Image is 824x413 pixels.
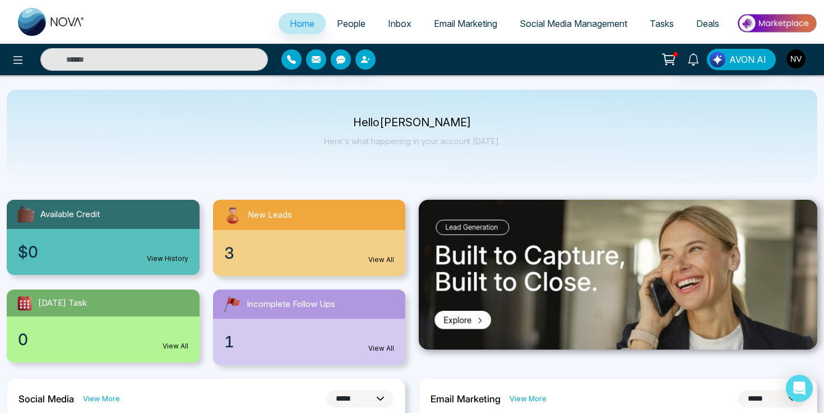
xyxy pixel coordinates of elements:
[520,18,627,29] span: Social Media Management
[290,18,314,29] span: Home
[650,18,674,29] span: Tasks
[83,393,120,404] a: View More
[786,49,806,68] img: User Avatar
[38,297,87,310] span: [DATE] Task
[786,375,813,402] div: Open Intercom Messenger
[247,298,335,311] span: Incomplete Follow Ups
[696,18,719,29] span: Deals
[222,204,243,226] img: newLeads.svg
[368,343,394,354] a: View All
[430,393,501,405] h2: Email Marketing
[729,53,766,66] span: AVON AI
[638,13,685,34] a: Tasks
[222,294,242,314] img: followUps.svg
[434,18,497,29] span: Email Marketing
[16,204,36,224] img: availableCredit.svg
[163,341,188,351] a: View All
[508,13,638,34] a: Social Media Management
[18,393,74,405] h2: Social Media
[388,18,411,29] span: Inbox
[736,11,817,36] img: Market-place.gif
[206,290,413,365] a: Incomplete Follow Ups1View All
[40,208,100,221] span: Available Credit
[324,118,501,127] p: Hello [PERSON_NAME]
[18,240,38,264] span: $0
[18,8,85,36] img: Nova CRM Logo
[248,209,292,222] span: New Leads
[710,52,725,67] img: Lead Flow
[326,13,377,34] a: People
[206,200,413,276] a: New Leads3View All
[279,13,326,34] a: Home
[707,49,776,70] button: AVON AI
[16,294,34,312] img: todayTask.svg
[423,13,508,34] a: Email Marketing
[224,241,234,265] span: 3
[18,328,28,351] span: 0
[368,255,394,265] a: View All
[685,13,730,34] a: Deals
[147,254,188,264] a: View History
[377,13,423,34] a: Inbox
[324,136,501,146] p: Here's what happening in your account [DATE].
[224,330,234,354] span: 1
[337,18,365,29] span: People
[510,393,547,404] a: View More
[419,200,817,350] img: .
